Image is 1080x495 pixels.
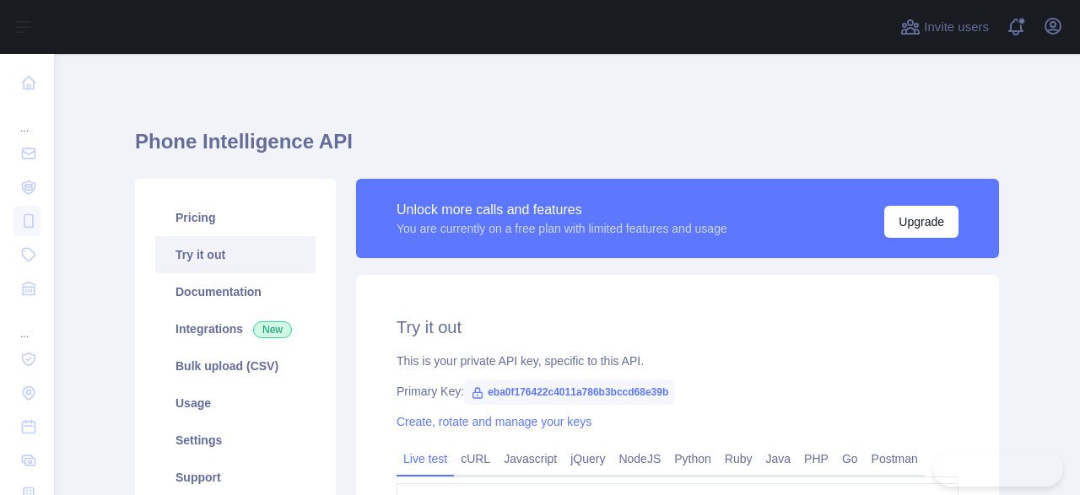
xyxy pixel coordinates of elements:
[155,310,316,347] a: Integrations New
[667,445,718,472] a: Python
[497,445,564,472] a: Javascript
[253,321,292,338] span: New
[397,352,958,369] div: This is your private API key, specific to this API.
[612,445,667,472] a: NodeJS
[884,206,958,238] button: Upgrade
[454,445,497,472] a: cURL
[397,315,958,339] h2: Try it out
[924,18,989,37] span: Invite users
[155,199,316,236] a: Pricing
[155,385,316,422] a: Usage
[135,128,999,169] h1: Phone Intelligence API
[897,13,992,40] button: Invite users
[397,220,727,237] div: You are currently on a free plan with limited features and usage
[759,445,798,472] a: Java
[155,422,316,459] a: Settings
[397,383,958,400] div: Primary Key:
[397,200,727,220] div: Unlock more calls and features
[865,445,925,472] a: Postman
[155,347,316,385] a: Bulk upload (CSV)
[797,445,835,472] a: PHP
[933,451,1063,487] iframe: Toggle Customer Support
[13,101,40,135] div: ...
[464,379,675,405] span: eba0f176422c4011a786b3bccd68e39b
[155,273,316,310] a: Documentation
[718,445,759,472] a: Ruby
[835,445,865,472] a: Go
[397,445,454,472] a: Live test
[397,415,591,428] a: Create, rotate and manage your keys
[155,236,316,273] a: Try it out
[564,445,612,472] a: jQuery
[13,307,40,341] div: ...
